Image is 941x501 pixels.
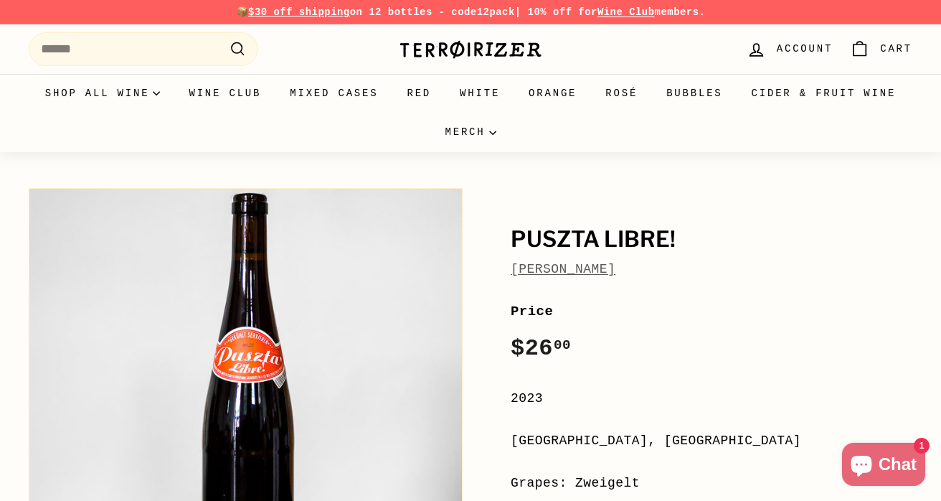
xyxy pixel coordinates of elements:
h1: Puszta Libre! [511,228,912,252]
a: Account [738,28,841,70]
span: Cart [880,41,912,57]
a: [PERSON_NAME] [511,262,615,276]
div: Grapes: Zweigelt [511,473,912,494]
a: Wine Club [597,6,655,18]
summary: Shop all wine [31,74,175,113]
span: $26 [511,335,571,362]
sup: 00 [554,337,571,353]
a: Bubbles [652,74,737,113]
div: 2023 [511,388,912,409]
a: Red [392,74,445,113]
label: Price [511,301,912,322]
p: 📦 on 12 bottles - code | 10% off for members. [29,4,912,20]
a: Cart [841,28,921,70]
a: Orange [514,74,591,113]
span: $30 off shipping [248,6,350,18]
a: Wine Club [174,74,275,113]
a: White [445,74,514,113]
a: Mixed Cases [275,74,392,113]
div: [GEOGRAPHIC_DATA], [GEOGRAPHIC_DATA] [511,431,912,451]
summary: Merch [430,113,510,151]
inbox-online-store-chat: Shopify online store chat [838,443,930,490]
a: Rosé [591,74,652,113]
a: Cider & Fruit Wine [737,74,911,113]
span: Account [777,41,833,57]
strong: 12pack [477,6,515,18]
